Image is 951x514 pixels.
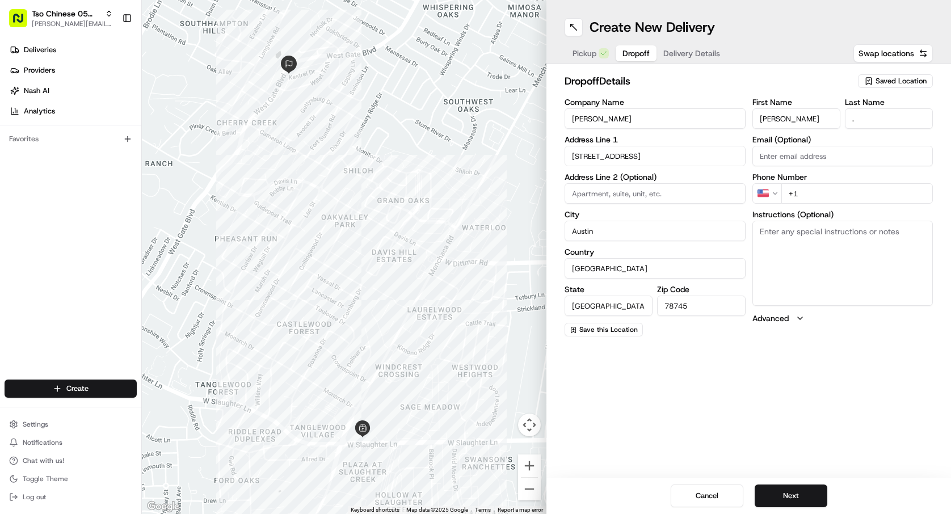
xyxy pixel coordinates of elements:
[23,492,46,502] span: Log out
[579,325,638,334] span: Save this Location
[91,160,187,180] a: 💻API Documentation
[32,19,113,28] button: [PERSON_NAME][EMAIL_ADDRESS][DOMAIN_NAME]
[80,192,137,201] a: Powered byPylon
[565,173,746,181] label: Address Line 2 (Optional)
[565,210,746,218] label: City
[145,499,182,514] img: Google
[5,61,141,79] a: Providers
[24,45,56,55] span: Deliveries
[565,296,653,316] input: Enter state
[24,86,49,96] span: Nash AI
[193,112,207,125] button: Start new chat
[23,438,62,447] span: Notifications
[11,45,207,64] p: Welcome 👋
[5,5,117,32] button: Tso Chinese 05 [PERSON_NAME][PERSON_NAME][EMAIL_ADDRESS][DOMAIN_NAME]
[663,48,720,59] span: Delivery Details
[406,507,468,513] span: Map data ©2025 Google
[5,489,137,505] button: Log out
[145,499,182,514] a: Open this area in Google Maps (opens a new window)
[752,210,933,218] label: Instructions (Optional)
[23,456,64,465] span: Chat with us!
[752,146,933,166] input: Enter email address
[39,120,144,129] div: We're available if you need us!
[39,108,186,120] div: Start new chat
[11,108,32,129] img: 1736555255976-a54dd68f-1ca7-489b-9aae-adbdc363a1c4
[565,136,746,144] label: Address Line 1
[30,73,187,85] input: Clear
[859,48,914,59] span: Swap locations
[657,285,745,293] label: Zip Code
[565,323,643,336] button: Save this Location
[24,65,55,75] span: Providers
[96,166,105,175] div: 💻
[858,73,933,89] button: Saved Location
[23,420,48,429] span: Settings
[565,108,746,129] input: Enter company name
[565,73,851,89] h2: dropoff Details
[565,183,746,204] input: Apartment, suite, unit, etc.
[5,82,141,100] a: Nash AI
[5,471,137,487] button: Toggle Theme
[498,507,543,513] a: Report a map error
[752,313,933,324] button: Advanced
[752,98,840,106] label: First Name
[351,506,399,514] button: Keyboard shortcuts
[755,484,827,507] button: Next
[853,44,933,62] button: Swap locations
[32,8,100,19] button: Tso Chinese 05 [PERSON_NAME]
[752,173,933,181] label: Phone Number
[752,313,789,324] label: Advanced
[565,221,746,241] input: Enter city
[107,165,182,176] span: API Documentation
[845,108,933,129] input: Enter last name
[5,41,141,59] a: Deliveries
[876,76,927,86] span: Saved Location
[5,435,137,450] button: Notifications
[5,102,141,120] a: Analytics
[565,248,746,256] label: Country
[622,48,650,59] span: Dropoff
[475,507,491,513] a: Terms
[5,453,137,469] button: Chat with us!
[5,130,137,148] div: Favorites
[573,48,596,59] span: Pickup
[24,106,55,116] span: Analytics
[518,414,541,436] button: Map camera controls
[113,192,137,201] span: Pylon
[11,11,34,34] img: Nash
[671,484,743,507] button: Cancel
[518,454,541,477] button: Zoom in
[23,165,87,176] span: Knowledge Base
[23,474,68,483] span: Toggle Theme
[590,18,715,36] h1: Create New Delivery
[7,160,91,180] a: 📗Knowledge Base
[565,98,746,106] label: Company Name
[657,296,745,316] input: Enter zip code
[5,380,137,398] button: Create
[11,166,20,175] div: 📗
[5,416,137,432] button: Settings
[565,146,746,166] input: Enter address
[518,478,541,500] button: Zoom out
[752,108,840,129] input: Enter first name
[752,136,933,144] label: Email (Optional)
[781,183,933,204] input: Enter phone number
[565,258,746,279] input: Enter country
[565,285,653,293] label: State
[845,98,933,106] label: Last Name
[66,384,89,394] span: Create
